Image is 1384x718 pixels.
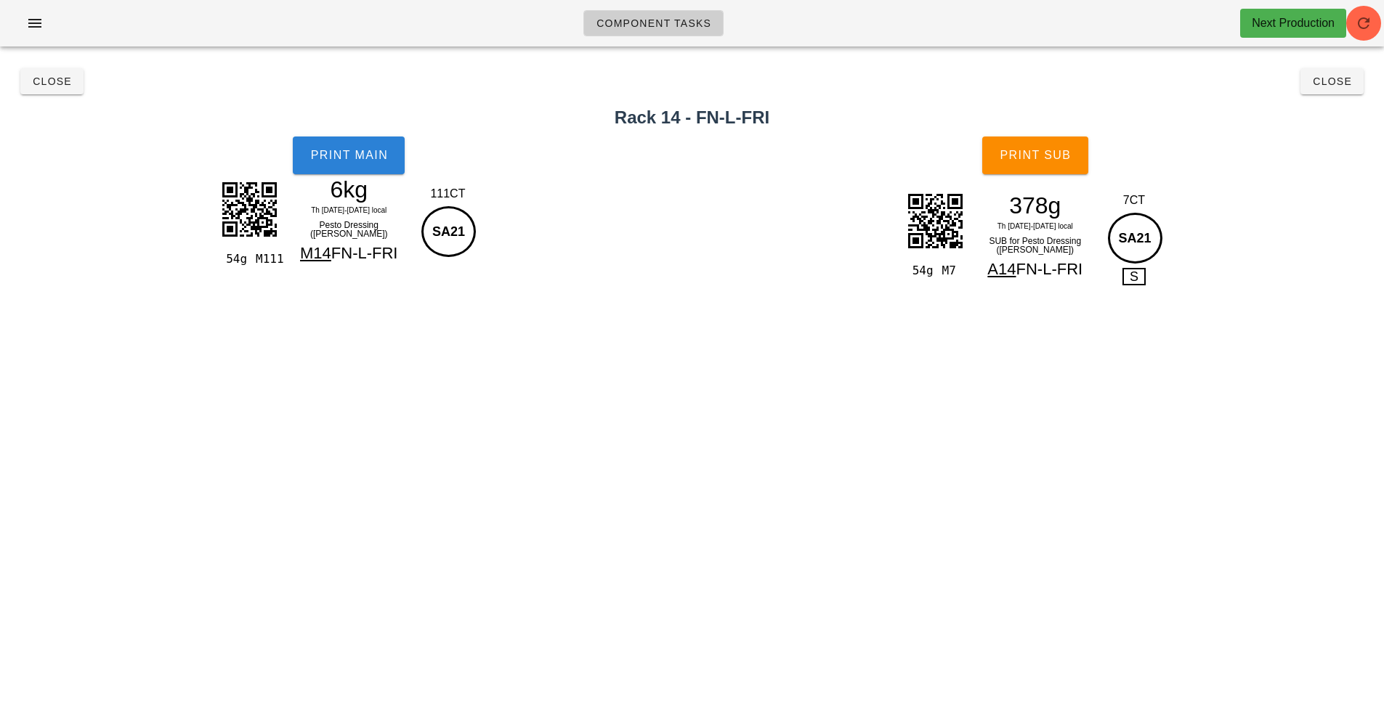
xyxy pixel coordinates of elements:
[286,218,412,241] div: Pesto Dressing ([PERSON_NAME])
[331,244,398,262] span: FN-L-FRI
[220,250,250,269] div: 54g
[309,149,388,162] span: Print Main
[596,17,711,29] span: Component Tasks
[997,222,1073,230] span: Th [DATE]-[DATE] local
[213,173,286,245] img: ajUxYBm6wJIQ+UWlcnBOCs6SEQQnq4rT0VQtag7QUOIT3c1p4KIWvQ9gKHkB5ua0+FkDVoe4FDSA+3tadCyBq0vcAhpIfb2lM...
[1104,192,1165,209] div: 7CT
[32,76,72,87] span: Close
[1300,68,1364,94] button: Close
[987,260,1016,278] span: A14
[1108,213,1162,264] div: SA21
[972,195,1098,216] div: 378g
[899,184,971,257] img: yFEv0nba0II1YtNJqpMyO9gp9fvRC46Bj0yGJKFJTmHxCsJNHKOCVn+koO6v1rtTQgA8l9mCElDYqOCpzYQHVtm1WeCQ1qyyC...
[1312,76,1352,87] span: Close
[936,261,966,280] div: M7
[982,136,1088,174] button: Print Sub
[906,261,936,280] div: 54g
[583,10,724,36] a: Component Tasks
[300,244,331,262] span: M14
[293,136,405,174] button: Print Main
[972,234,1098,257] div: SUB for Pesto Dressing ([PERSON_NAME])
[421,206,476,257] div: SA21
[250,250,280,269] div: M111
[1252,15,1335,32] div: Next Production
[418,185,478,203] div: 111CT
[286,179,412,200] div: 6kg
[20,68,84,94] button: Close
[1016,260,1083,278] span: FN-L-FRI
[311,206,387,214] span: Th [DATE]-[DATE] local
[999,149,1071,162] span: Print Sub
[1122,268,1146,285] span: S
[9,105,1375,131] h2: Rack 14 - FN-L-FRI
